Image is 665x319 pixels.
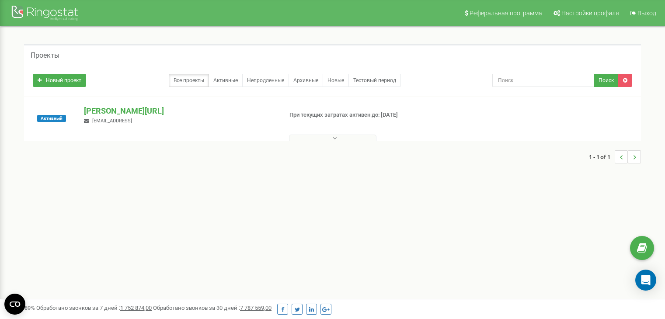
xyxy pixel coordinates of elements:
div: Open Intercom Messenger [635,270,656,291]
nav: ... [589,142,641,172]
a: Тестовый период [348,74,401,87]
p: При текущих затратах активен до: [DATE] [289,111,429,119]
a: Новый проект [33,74,86,87]
a: Активные [209,74,243,87]
a: Непродленные [242,74,289,87]
span: Обработано звонков за 30 дней : [153,305,272,311]
span: [EMAIL_ADDRESS] [92,118,132,124]
a: Новые [323,74,349,87]
span: Реферальная программа [470,10,542,17]
input: Поиск [492,74,594,87]
span: Активный [37,115,66,122]
span: 1 - 1 of 1 [589,150,615,163]
span: Обработано звонков за 7 дней : [36,305,152,311]
p: [PERSON_NAME][URL] [84,105,275,117]
a: Все проекты [169,74,209,87]
button: Open CMP widget [4,294,25,315]
span: Настройки профиля [561,10,619,17]
button: Поиск [594,74,619,87]
h5: Проекты [31,52,59,59]
span: Выход [637,10,656,17]
a: Архивные [289,74,323,87]
u: 1 752 874,00 [120,305,152,311]
u: 7 787 559,00 [240,305,272,311]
